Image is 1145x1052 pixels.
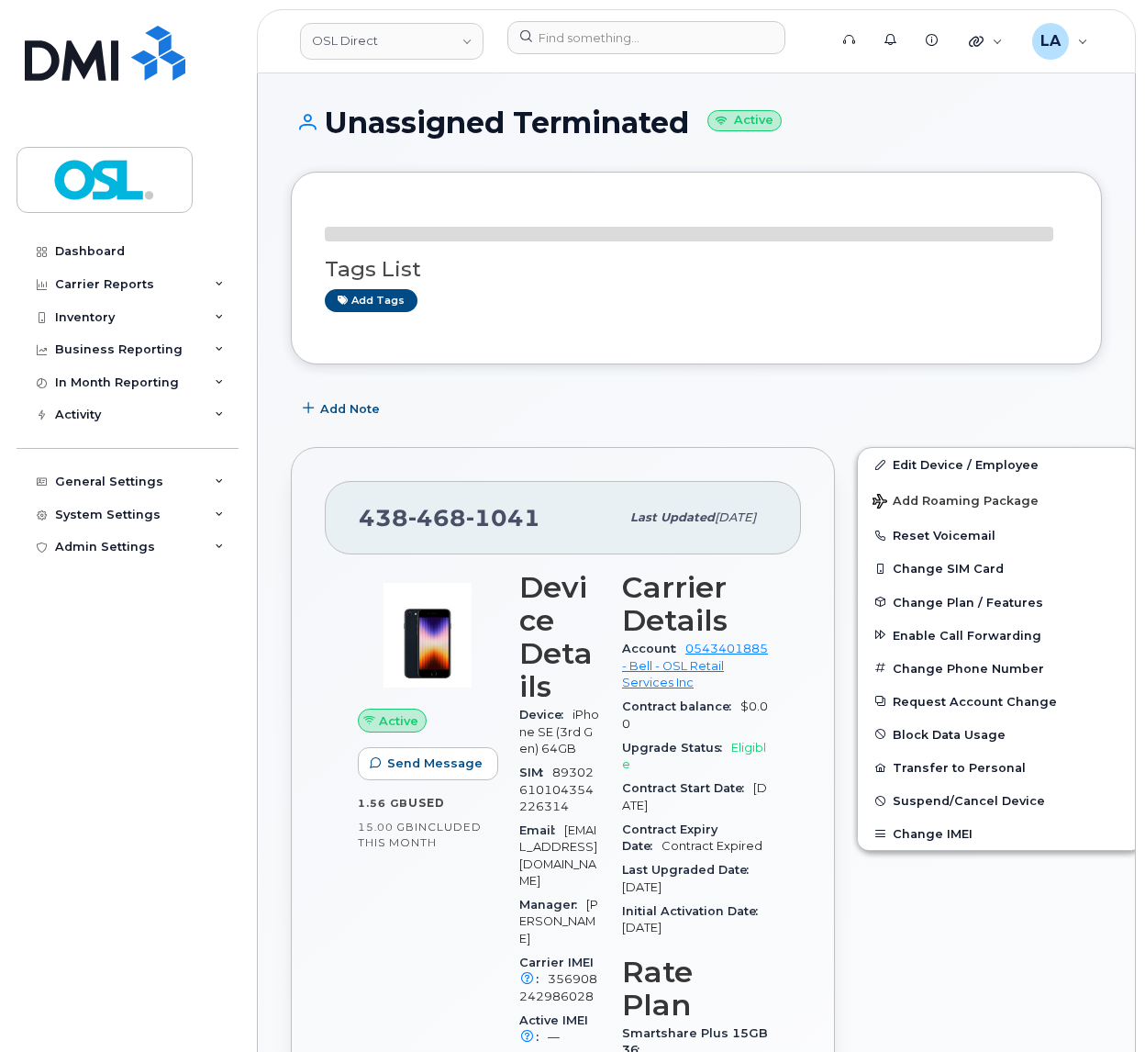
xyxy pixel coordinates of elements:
[408,504,466,532] span: 468
[858,619,1142,652] button: Enable Call Forwarding
[466,504,540,532] span: 1041
[715,510,756,524] span: [DATE]
[358,797,408,810] span: 1.56 GB
[858,448,1142,481] a: Edit Device / Employee
[519,823,597,888] span: [EMAIL_ADDRESS][DOMAIN_NAME]
[325,258,1068,281] h3: Tags List
[622,699,768,730] span: $0.00
[548,1030,560,1044] span: —
[519,766,594,813] span: 89302610104354226314
[858,751,1142,784] button: Transfer to Personal
[622,741,731,755] span: Upgrade Status
[858,586,1142,619] button: Change Plan / Features
[320,400,380,418] span: Add Note
[622,956,768,1022] h3: Rate Plan
[622,863,758,877] span: Last Upgraded Date
[387,755,483,772] span: Send Message
[379,712,418,730] span: Active
[858,552,1142,585] button: Change SIM Card
[359,504,540,532] span: 438
[630,510,715,524] span: Last updated
[519,708,599,755] span: iPhone SE (3rd Gen) 64GB
[858,817,1142,850] button: Change IMEI
[622,699,740,713] span: Contract balance
[519,1013,588,1044] span: Active IMEI
[858,718,1142,751] button: Block Data Usage
[622,823,717,853] span: Contract Expiry Date
[622,781,753,795] span: Contract Start Date
[291,106,1102,139] h1: Unassigned Terminated
[622,571,768,637] h3: Carrier Details
[519,708,572,722] span: Device
[858,519,1142,552] button: Reset Voicemail
[893,595,1043,609] span: Change Plan / Features
[372,580,483,690] img: image20231002-3703462-1angbar.jpeg
[622,921,661,934] span: [DATE]
[358,747,498,780] button: Send Message
[893,628,1041,642] span: Enable Call Forwarding
[873,494,1039,511] span: Add Roaming Package
[408,796,445,810] span: used
[358,821,415,834] span: 15.00 GB
[622,642,768,689] a: 0543401885 - Bell - OSL Retail Services Inc
[858,481,1142,519] button: Add Roaming Package
[661,839,762,853] span: Contract Expired
[519,898,586,912] span: Manager
[519,766,552,779] span: SIM
[858,685,1142,718] button: Request Account Change
[358,820,482,850] span: included this month
[519,972,597,1002] span: 356908242986028
[858,652,1142,685] button: Change Phone Number
[519,898,598,946] span: [PERSON_NAME]
[893,794,1045,808] span: Suspend/Cancel Device
[519,956,594,986] span: Carrier IMEI
[622,781,767,811] span: [DATE]
[707,110,782,131] small: Active
[291,392,395,425] button: Add Note
[622,880,661,894] span: [DATE]
[858,784,1142,817] button: Suspend/Cancel Device
[622,642,685,655] span: Account
[622,904,767,918] span: Initial Activation Date
[519,823,564,837] span: Email
[519,571,600,703] h3: Device Details
[325,289,417,312] a: Add tags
